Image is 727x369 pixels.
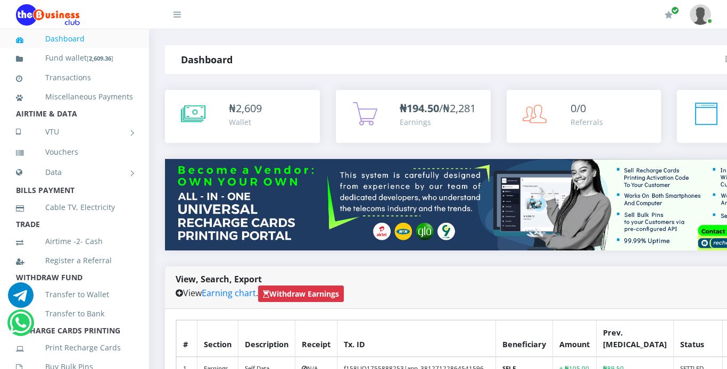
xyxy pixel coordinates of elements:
[295,321,337,357] th: Receipt
[674,321,723,357] th: Status
[263,289,339,299] strong: Withdraw Earnings
[8,290,34,308] a: Chat for support
[597,321,674,357] th: Prev. [MEDICAL_DATA]
[507,90,662,143] a: 0/0 Referrals
[671,6,679,14] span: Renew/Upgrade Subscription
[337,321,496,357] th: Tx. ID
[16,248,133,273] a: Register a Referral
[16,229,133,254] a: Airtime -2- Cash
[16,85,133,109] a: Miscellaneous Payments
[16,46,133,71] a: Fund wallet[2,609.36]
[16,65,133,90] a: Transactions
[202,287,256,299] a: Earning chart
[16,27,133,51] a: Dashboard
[400,116,476,128] div: Earnings
[400,101,439,115] b: ₦194.50
[177,321,197,357] th: #
[400,101,476,115] span: /₦2,281
[10,318,31,336] a: Chat for support
[238,321,295,357] th: Description
[336,90,491,143] a: ₦194.50/₦2,281 Earnings
[16,140,133,164] a: Vouchers
[181,53,233,66] strong: Dashboard
[665,11,673,19] i: Renew/Upgrade Subscription
[16,282,133,307] a: Transfer to Wallet
[229,100,262,116] div: ₦
[16,301,133,326] a: Transfer to Bank
[176,273,262,285] strong: View, Search, Export
[197,321,238,357] th: Section
[571,101,586,115] span: 0/0
[229,116,262,128] div: Wallet
[571,116,603,128] div: Referrals
[16,159,133,186] a: Data
[236,101,262,115] span: 2,609
[553,321,597,357] th: Amount
[16,119,133,145] a: VTU
[16,4,80,26] img: Logo
[690,4,711,25] img: User
[89,54,111,62] b: 2,609.36
[16,195,133,220] a: Cable TV, Electricity
[16,336,133,360] a: Print Recharge Cards
[87,54,113,62] small: [ ]
[496,321,553,357] th: Beneficiary
[165,90,320,143] a: ₦2,609 Wallet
